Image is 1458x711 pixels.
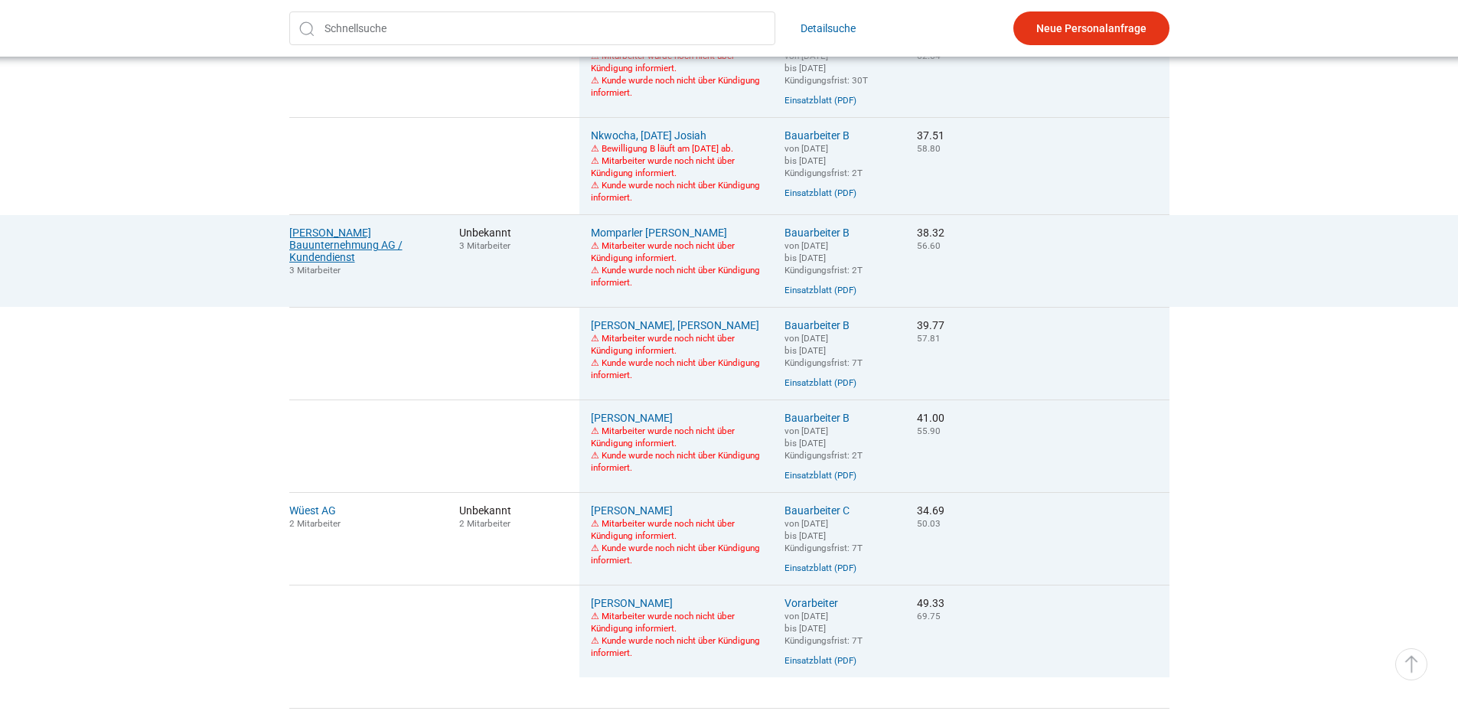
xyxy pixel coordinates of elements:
a: Einsatzblatt (PDF) [784,377,856,388]
a: Einsatzblatt (PDF) [784,188,856,198]
a: Einsatzblatt (PDF) [784,285,856,295]
font: ⚠ Kunde wurde noch nicht über Kündigung informiert. [591,180,760,203]
a: [PERSON_NAME] [591,412,673,424]
font: ⚠ Kunde wurde noch nicht über Kündigung informiert. [591,635,760,658]
font: ⚠ Kunde wurde noch nicht über Kündigung informiert. [591,450,760,473]
a: Einsatzblatt (PDF) [784,95,856,106]
font: ⚠ Mitarbeiter wurde noch nicht über Kündigung informiert. [591,518,735,541]
span: Unbekannt [459,504,569,529]
font: ⚠ Mitarbeiter wurde noch nicht über Kündigung informiert. [591,240,735,263]
small: 58.80 [917,143,941,154]
small: von [DATE] bis [DATE] Kündigungsfrist: 7T [784,518,863,553]
nobr: 38.32 [917,227,944,239]
a: Wüest AG [289,504,336,517]
a: Einsatzblatt (PDF) [784,470,856,481]
small: 55.90 [917,426,941,436]
small: von [DATE] bis [DATE] Kündigungsfrist: 30T [784,51,868,86]
a: [PERSON_NAME] Bauunternehmung AG / Kundendienst [289,227,403,263]
a: Bauarbeiter C [784,504,850,517]
small: 2 Mitarbeiter [459,518,510,529]
a: Einsatzblatt (PDF) [784,563,856,573]
font: ⚠ Kunde wurde noch nicht über Kündigung informiert. [591,265,760,288]
a: Nkwocha, [DATE] Josiah [591,129,706,142]
a: Detailsuche [801,11,856,45]
input: Schnellsuche [289,11,775,45]
nobr: 34.69 [917,504,944,517]
nobr: 39.77 [917,319,944,331]
a: Einsatzblatt (PDF) [784,655,856,666]
small: von [DATE] bis [DATE] Kündigungsfrist: 7T [784,611,863,646]
a: ▵ Nach oben [1395,648,1427,680]
a: Vorarbeiter [784,597,838,609]
small: von [DATE] bis [DATE] Kündigungsfrist: 2T [784,143,863,178]
a: [PERSON_NAME] [591,597,673,609]
nobr: 37.51 [917,129,944,142]
font: ⚠ Mitarbeiter wurde noch nicht über Kündigung informiert. [591,333,735,356]
font: ⚠ Mitarbeiter wurde noch nicht über Kündigung informiert. [591,51,735,73]
a: Bauarbeiter B [784,319,850,331]
nobr: 49.33 [917,597,944,609]
small: von [DATE] bis [DATE] Kündigungsfrist: 2T [784,240,863,276]
small: 2 Mitarbeiter [289,518,341,529]
font: ⚠ Kunde wurde noch nicht über Kündigung informiert. [591,357,760,380]
a: Momparler [PERSON_NAME] [591,227,727,239]
small: 3 Mitarbeiter [459,240,510,251]
small: 56.60 [917,240,941,251]
nobr: 41.00 [917,412,944,424]
small: von [DATE] bis [DATE] Kündigungsfrist: 2T [784,426,863,461]
font: ⚠ Mitarbeiter wurde noch nicht über Kündigung informiert. [591,611,735,634]
font: ⚠ Bewilligung B läuft am [DATE] ab. [591,143,733,154]
a: [PERSON_NAME] [591,504,673,517]
small: 69.75 [917,611,941,621]
a: Bauarbeiter B [784,412,850,424]
a: Neue Personalanfrage [1013,11,1169,45]
font: ⚠ Kunde wurde noch nicht über Kündigung informiert. [591,543,760,566]
span: Unbekannt [459,227,569,251]
a: Bauarbeiter B [784,129,850,142]
small: 3 Mitarbeiter [289,265,341,276]
a: [PERSON_NAME], [PERSON_NAME] [591,319,759,331]
small: von [DATE] bis [DATE] Kündigungsfrist: 7T [784,333,863,368]
font: ⚠ Kunde wurde noch nicht über Kündigung informiert. [591,75,760,98]
small: 57.81 [917,333,941,344]
a: Bauarbeiter B [784,227,850,239]
font: ⚠ Mitarbeiter wurde noch nicht über Kündigung informiert. [591,155,735,178]
font: ⚠ Mitarbeiter wurde noch nicht über Kündigung informiert. [591,426,735,448]
small: 50.03 [917,518,941,529]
